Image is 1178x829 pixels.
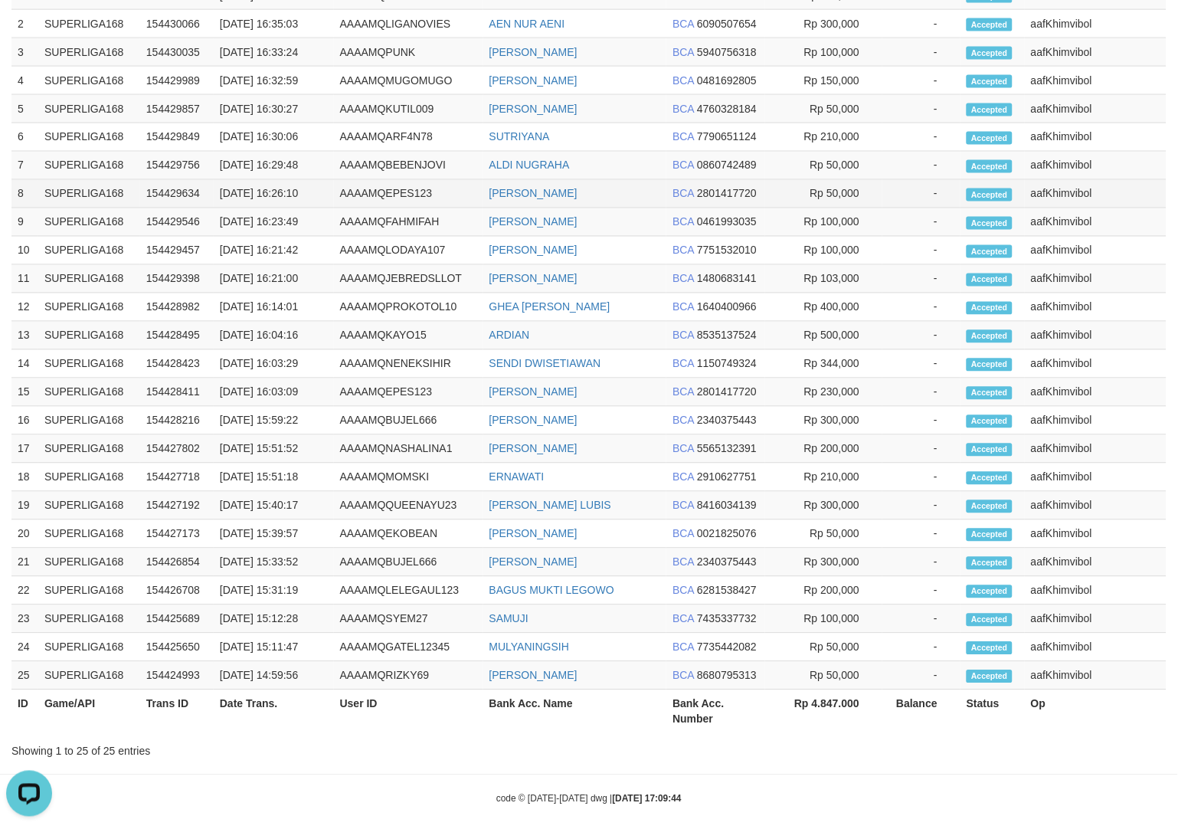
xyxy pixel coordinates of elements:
[11,293,38,322] td: 12
[140,67,214,95] td: 154429989
[11,265,38,293] td: 11
[214,464,334,492] td: [DATE] 15:51:18
[489,358,601,370] a: SENDI DWISETIAWAN
[1025,634,1167,662] td: aafKhimvibol
[214,577,334,605] td: [DATE] 15:31:19
[765,293,882,322] td: Rp 400,000
[967,188,1013,202] span: Accepted
[697,46,757,58] span: Copy 5940756318 to clipboard
[140,293,214,322] td: 154428982
[140,350,214,378] td: 154428423
[672,329,694,342] span: BCA
[967,217,1013,230] span: Accepted
[11,435,38,464] td: 17
[882,10,960,38] td: -
[11,605,38,634] td: 23
[765,690,882,734] th: Rp 4.847.000
[11,549,38,577] td: 21
[334,95,483,123] td: AAAAMQKUTIL009
[765,265,882,293] td: Rp 103,000
[38,152,140,180] td: SUPERLIGA168
[38,322,140,350] td: SUPERLIGA168
[214,152,334,180] td: [DATE] 16:29:48
[697,386,757,398] span: Copy 2801417720 to clipboard
[672,556,694,569] span: BCA
[672,159,694,172] span: BCA
[967,160,1013,173] span: Accepted
[672,528,694,540] span: BCA
[765,407,882,435] td: Rp 300,000
[489,188,578,200] a: [PERSON_NAME]
[697,159,757,172] span: Copy 0860742489 to clipboard
[697,358,757,370] span: Copy 1150749324 to clipboard
[697,613,757,625] span: Copy 7435337732 to clipboard
[140,492,214,520] td: 154427192
[38,293,140,322] td: SUPERLIGA168
[765,237,882,265] td: Rp 100,000
[765,123,882,152] td: Rp 210,000
[334,10,483,38] td: AAAAMQLIGANOVIES
[38,690,140,734] th: Game/API
[967,18,1013,31] span: Accepted
[214,38,334,67] td: [DATE] 16:33:24
[672,131,694,143] span: BCA
[882,322,960,350] td: -
[882,123,960,152] td: -
[214,67,334,95] td: [DATE] 16:32:59
[11,38,38,67] td: 3
[140,180,214,208] td: 154429634
[967,642,1013,655] span: Accepted
[1025,152,1167,180] td: aafKhimvibol
[140,237,214,265] td: 154429457
[765,520,882,549] td: Rp 50,000
[489,244,578,257] a: [PERSON_NAME]
[38,492,140,520] td: SUPERLIGA168
[967,500,1013,513] span: Accepted
[960,690,1025,734] th: Status
[334,322,483,350] td: AAAAMQKAYO15
[140,322,214,350] td: 154428495
[334,208,483,237] td: AAAAMQFAHMIFAH
[11,634,38,662] td: 24
[489,273,578,285] a: [PERSON_NAME]
[11,237,38,265] td: 10
[765,492,882,520] td: Rp 300,000
[765,152,882,180] td: Rp 50,000
[38,662,140,690] td: SUPERLIGA168
[765,208,882,237] td: Rp 100,000
[489,329,530,342] a: ARDIAN
[214,435,334,464] td: [DATE] 15:51:52
[672,414,694,427] span: BCA
[214,407,334,435] td: [DATE] 15:59:22
[140,152,214,180] td: 154429756
[882,152,960,180] td: -
[489,414,578,427] a: [PERSON_NAME]
[882,407,960,435] td: -
[967,444,1013,457] span: Accepted
[38,180,140,208] td: SUPERLIGA168
[1025,520,1167,549] td: aafKhimvibol
[882,435,960,464] td: -
[140,605,214,634] td: 154425689
[672,74,694,87] span: BCA
[765,38,882,67] td: Rp 100,000
[140,549,214,577] td: 154426854
[38,520,140,549] td: SUPERLIGA168
[765,10,882,38] td: Rp 300,000
[1025,265,1167,293] td: aafKhimvibol
[672,443,694,455] span: BCA
[765,378,882,407] td: Rp 230,000
[334,435,483,464] td: AAAAMQNASHALINA1
[489,613,528,625] a: SAMUJI
[489,670,578,682] a: [PERSON_NAME]
[967,132,1013,145] span: Accepted
[11,152,38,180] td: 7
[140,407,214,435] td: 154428216
[882,662,960,690] td: -
[489,18,565,30] a: AEN NUR AENI
[672,471,694,483] span: BCA
[672,500,694,512] span: BCA
[967,274,1013,287] span: Accepted
[214,378,334,407] td: [DATE] 16:03:09
[697,301,757,313] span: Copy 1640400966 to clipboard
